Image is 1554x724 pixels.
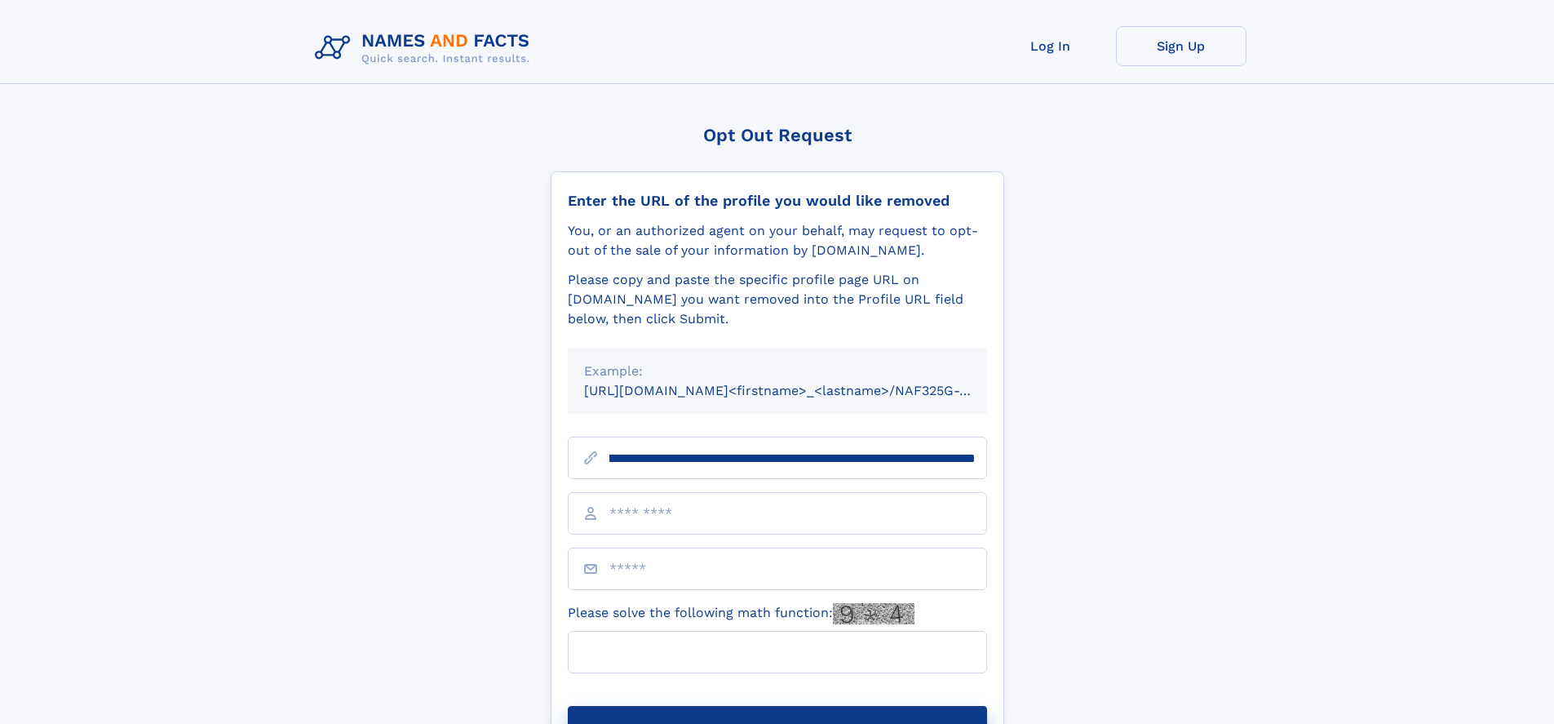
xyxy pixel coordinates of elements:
[568,221,987,260] div: You, or an authorized agent on your behalf, may request to opt-out of the sale of your informatio...
[584,383,1018,398] small: [URL][DOMAIN_NAME]<firstname>_<lastname>/NAF325G-xxxxxxxx
[584,362,971,381] div: Example:
[568,603,914,624] label: Please solve the following math function:
[1116,26,1246,66] a: Sign Up
[551,125,1004,145] div: Opt Out Request
[985,26,1116,66] a: Log In
[568,192,987,210] div: Enter the URL of the profile you would like removed
[568,270,987,329] div: Please copy and paste the specific profile page URL on [DOMAIN_NAME] you want removed into the Pr...
[308,26,543,70] img: Logo Names and Facts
